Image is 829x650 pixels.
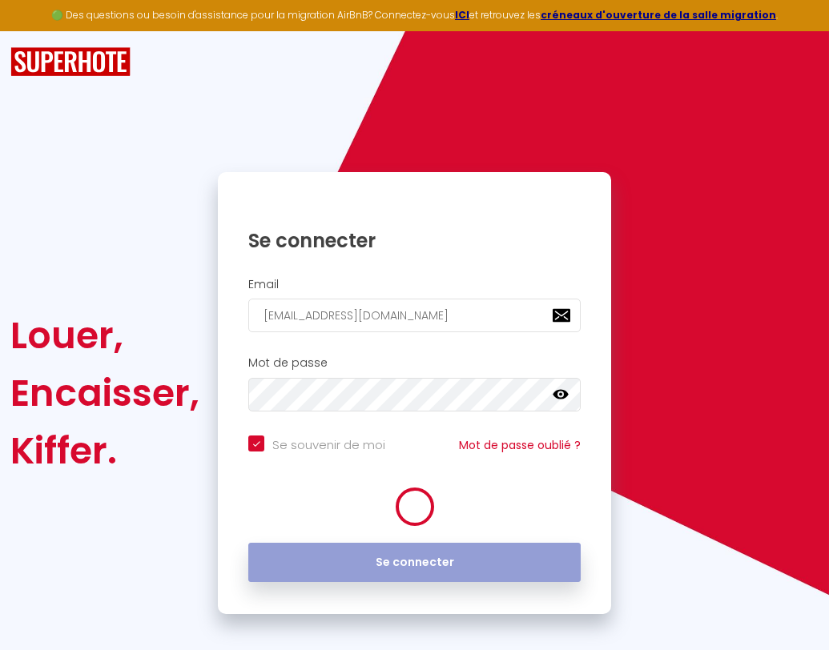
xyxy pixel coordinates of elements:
h2: Mot de passe [248,356,581,370]
h2: Email [248,278,581,291]
a: créneaux d'ouverture de la salle migration [541,8,776,22]
div: Louer, [10,307,199,364]
div: Encaisser, [10,364,199,422]
button: Ouvrir le widget de chat LiveChat [13,6,61,54]
div: Kiffer. [10,422,199,479]
a: ICI [455,8,469,22]
h1: Se connecter [248,228,581,253]
a: Mot de passe oublié ? [459,437,581,453]
img: SuperHote logo [10,47,131,77]
button: Se connecter [248,543,581,583]
input: Ton Email [248,299,581,332]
